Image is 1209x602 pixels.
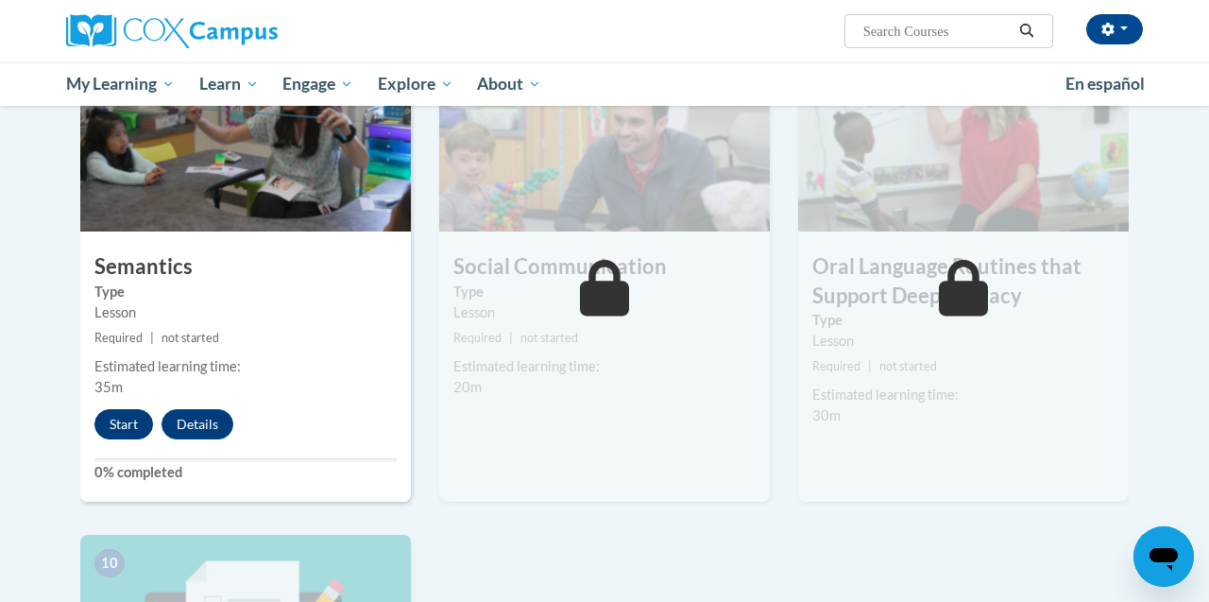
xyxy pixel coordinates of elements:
span: 20m [453,379,482,395]
span: 10 [94,549,125,577]
iframe: Button to launch messaging window [1133,526,1194,587]
span: | [509,331,513,345]
button: Start [94,409,153,439]
label: Type [812,310,1115,331]
div: Estimated learning time: [94,356,397,377]
span: Learn [199,73,259,95]
div: Lesson [94,302,397,323]
span: Explore [378,73,453,95]
span: En español [1065,74,1145,94]
span: | [150,331,154,345]
div: Lesson [453,302,756,323]
button: Account Settings [1086,14,1143,44]
span: | [868,359,872,373]
span: Required [94,331,143,345]
button: Details [162,409,233,439]
div: Main menu [52,62,1157,106]
label: 0% completed [94,462,397,483]
span: Engage [282,73,353,95]
img: Course Image [80,43,411,232]
a: My Learning [54,62,187,106]
a: Engage [270,62,366,106]
span: Required [453,331,502,345]
a: Cox Campus [66,14,406,48]
span: not started [162,331,219,345]
input: Search Courses [861,20,1013,43]
a: Explore [366,62,466,106]
div: Estimated learning time: [453,356,756,377]
a: En español [1053,64,1157,104]
span: 30m [812,407,841,423]
button: Search [1013,20,1041,43]
a: About [466,62,554,106]
h3: Social Communication [439,252,770,282]
span: not started [879,359,937,373]
a: Learn [187,62,271,106]
h3: Oral Language Routines that Support Deep Literacy [798,252,1129,311]
h3: Semantics [80,252,411,282]
div: Estimated learning time: [812,385,1115,405]
div: Lesson [812,331,1115,352]
img: Cox Campus [66,14,278,48]
span: not started [520,331,578,345]
span: About [477,73,541,95]
img: Course Image [798,43,1129,232]
span: 35m [94,379,123,395]
label: Type [94,282,397,302]
label: Type [453,282,756,302]
img: Course Image [439,43,770,232]
span: My Learning [66,73,175,95]
span: Required [812,359,860,373]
